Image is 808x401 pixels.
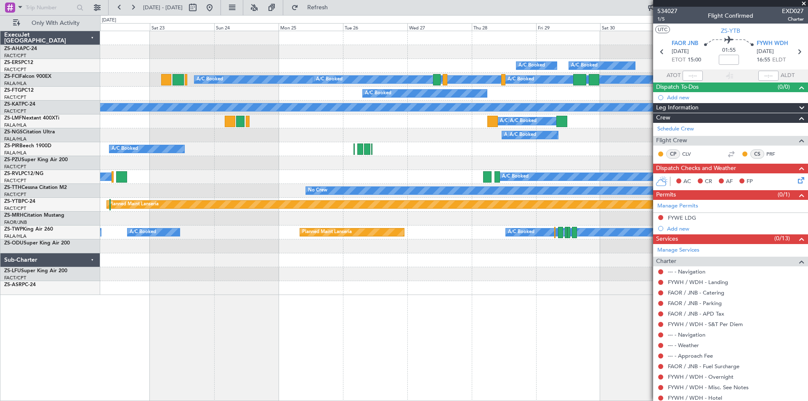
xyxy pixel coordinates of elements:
a: FACT/CPT [4,94,26,101]
a: PRF [766,150,785,158]
div: Thu 28 [472,23,536,31]
a: FACT/CPT [4,164,26,170]
button: Only With Activity [9,16,91,30]
div: FYWE LDG [668,214,696,221]
a: FALA/HLA [4,233,27,239]
span: [DATE] - [DATE] [143,4,183,11]
a: FACT/CPT [4,178,26,184]
span: ATOT [667,72,680,80]
span: ETOT [672,56,686,64]
a: ZS-AHAPC-24 [4,46,37,51]
a: --- - Weather [668,342,699,349]
a: ZS-PZUSuper King Air 200 [4,157,68,162]
div: A/C Booked [130,226,156,239]
a: FYWH / WDH - Overnight [668,373,734,380]
button: Refresh [287,1,338,14]
span: ZS-FCI [4,74,19,79]
span: [DATE] [672,48,689,56]
div: Sat 30 [600,23,664,31]
span: ZS-PZU [4,157,21,162]
span: Services [656,234,678,244]
a: FAOR / JNB - APD Tax [668,310,724,317]
span: 16:55 [757,56,770,64]
span: ZS-RVL [4,171,21,176]
div: Add new [667,225,804,232]
div: Mon 25 [279,23,343,31]
a: CLV [682,150,701,158]
span: ZS-TWP [4,227,23,232]
div: A/C Booked [510,115,537,127]
div: Sat 23 [150,23,214,31]
span: ZS-NGS [4,130,23,135]
span: FAOR JNB [672,40,698,48]
div: Fri 29 [536,23,601,31]
button: UTC [655,26,670,33]
a: ZS-ASRPC-24 [4,282,36,287]
span: ZS-MRH [4,213,24,218]
span: Dispatch To-Dos [656,82,699,92]
span: FP [747,178,753,186]
a: FACT/CPT [4,66,26,73]
span: ZS-LFU [4,268,21,274]
span: Dispatch Checks and Weather [656,164,736,173]
span: (0/0) [778,82,790,91]
a: Schedule Crew [657,125,694,133]
div: Sun 24 [214,23,279,31]
div: Tue 26 [343,23,407,31]
a: FYWH / WDH - Misc. See Notes [668,384,749,391]
a: FACT/CPT [4,53,26,59]
a: FALA/HLA [4,80,27,87]
a: FACT/CPT [4,191,26,198]
div: A/C Booked [508,73,534,86]
div: CS [750,149,764,159]
a: FYWH / WDH - Landing [668,279,728,286]
a: ZS-PIRBeech 1900D [4,143,51,149]
span: ALDT [781,72,795,80]
div: No Crew [308,184,327,197]
a: FAOR / JNB - Parking [668,300,722,307]
span: Refresh [300,5,335,11]
div: A/C Booked [316,73,343,86]
a: FACT/CPT [4,205,26,212]
a: FALA/HLA [4,122,27,128]
div: A/C Booked [502,170,529,183]
div: A/C Booked [504,129,531,141]
a: ZS-ERSPC12 [4,60,33,65]
input: Trip Number [26,1,74,14]
span: Charter [782,16,804,23]
a: ZS-FCIFalcon 900EX [4,74,51,79]
span: Crew [656,113,670,123]
div: CP [666,149,680,159]
a: ZS-TWPKing Air 260 [4,227,53,232]
span: ZS-ASR [4,282,22,287]
span: [DATE] [757,48,774,56]
div: A/C Booked [365,87,391,100]
a: --- - Navigation [668,268,705,275]
div: A/C Booked [500,115,526,127]
a: ZS-NGSCitation Ultra [4,130,55,135]
span: EXD027 [782,7,804,16]
div: [DATE] [102,17,116,24]
a: ZS-TTHCessna Citation M2 [4,185,67,190]
div: A/C Booked [571,59,598,72]
span: Flight Crew [656,136,687,146]
div: Fri 22 [85,23,150,31]
a: Manage Permits [657,202,698,210]
div: A/C Booked [508,226,534,239]
span: ZS-PIR [4,143,19,149]
a: FAOR/JNB [4,219,27,226]
span: Only With Activity [22,20,89,26]
a: ZS-KATPC-24 [4,102,35,107]
span: AF [726,178,733,186]
span: ZS-KAT [4,102,21,107]
span: ZS-YTB [721,27,740,35]
span: 534027 [657,7,678,16]
a: ZS-LMFNextant 400XTi [4,116,59,121]
span: ZS-AHA [4,46,23,51]
a: FAOR / JNB - Fuel Surcharge [668,363,739,370]
span: ZS-TTH [4,185,21,190]
span: ZS-ODU [4,241,24,246]
a: ZS-FTGPC12 [4,88,34,93]
span: AC [683,178,691,186]
span: ELDT [772,56,786,64]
